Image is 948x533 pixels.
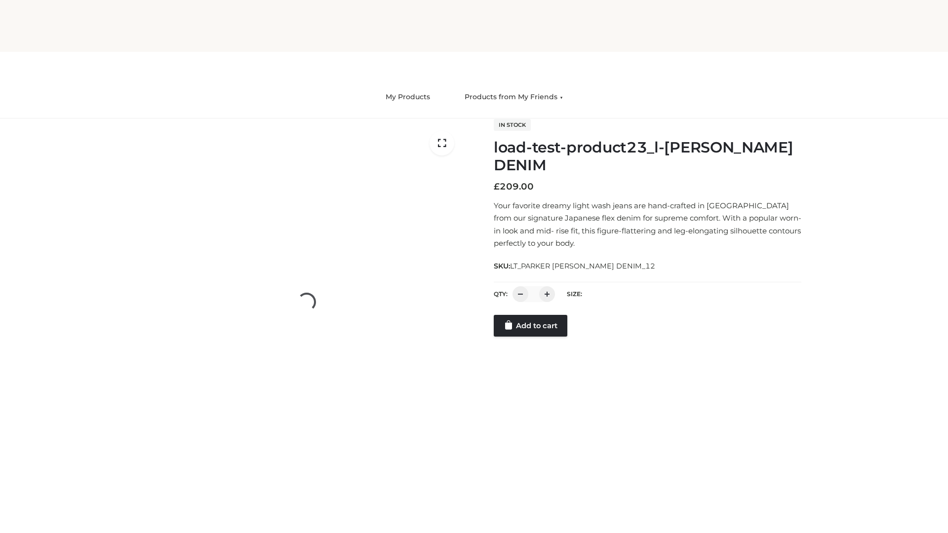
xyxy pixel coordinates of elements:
[494,315,567,337] a: Add to cart
[567,290,582,298] label: Size:
[494,290,508,298] label: QTY:
[494,260,656,272] span: SKU:
[494,119,531,131] span: In stock
[494,199,801,250] p: Your favorite dreamy light wash jeans are hand-crafted in [GEOGRAPHIC_DATA] from our signature Ja...
[510,262,655,270] span: LT_PARKER [PERSON_NAME] DENIM_12
[494,181,534,192] bdi: 209.00
[378,86,437,108] a: My Products
[494,181,500,192] span: £
[494,139,801,174] h1: load-test-product23_l-[PERSON_NAME] DENIM
[457,86,570,108] a: Products from My Friends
